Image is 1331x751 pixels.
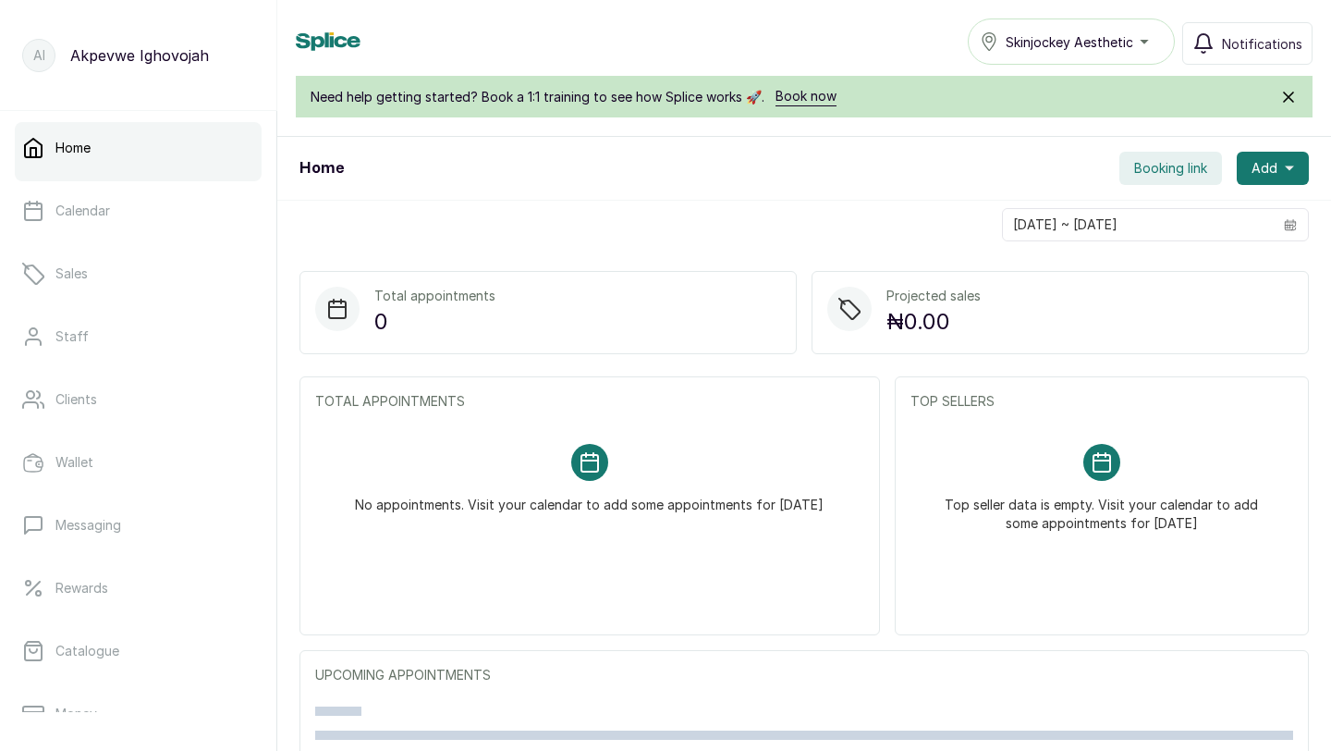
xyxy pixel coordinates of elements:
a: Home [15,122,262,174]
p: ₦0.00 [886,305,981,339]
span: Skinjockey Aesthetic [1006,32,1133,52]
input: Select date [1003,209,1273,240]
button: Add [1237,152,1309,185]
p: No appointments. Visit your calendar to add some appointments for [DATE] [355,481,824,514]
span: Add [1252,159,1277,178]
a: Clients [15,374,262,425]
span: Booking link [1134,159,1207,178]
button: Booking link [1119,152,1222,185]
h1: Home [299,157,344,179]
a: Messaging [15,499,262,551]
a: Sales [15,248,262,300]
p: TOP SELLERS [910,392,1293,411]
p: Total appointments [374,287,495,305]
a: Wallet [15,437,262,488]
p: Calendar [55,202,110,220]
p: Clients [55,390,97,409]
span: Need help getting started? Book a 1:1 training to see how Splice works 🚀. [311,88,764,106]
span: Notifications [1222,34,1302,54]
button: Notifications [1182,22,1313,65]
p: Akpevwe Ighovojah [70,44,209,67]
a: Calendar [15,185,262,237]
p: Messaging [55,516,121,535]
button: Skinjockey Aesthetic [968,18,1175,65]
p: Money [55,705,97,723]
a: Money [15,688,262,740]
p: Home [55,139,91,157]
p: Top seller data is empty. Visit your calendar to add some appointments for [DATE] [933,481,1271,533]
a: Book now [775,87,836,106]
p: Catalogue [55,642,119,660]
a: Catalogue [15,625,262,677]
p: Sales [55,265,88,283]
svg: calendar [1284,218,1297,231]
p: AI [33,46,45,65]
p: Rewards [55,579,108,597]
a: Rewards [15,562,262,614]
p: TOTAL APPOINTMENTS [315,392,864,411]
p: Staff [55,327,89,346]
p: 0 [374,305,495,339]
p: Projected sales [886,287,981,305]
p: Wallet [55,453,93,472]
p: UPCOMING APPOINTMENTS [315,666,1293,684]
a: Staff [15,311,262,363]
